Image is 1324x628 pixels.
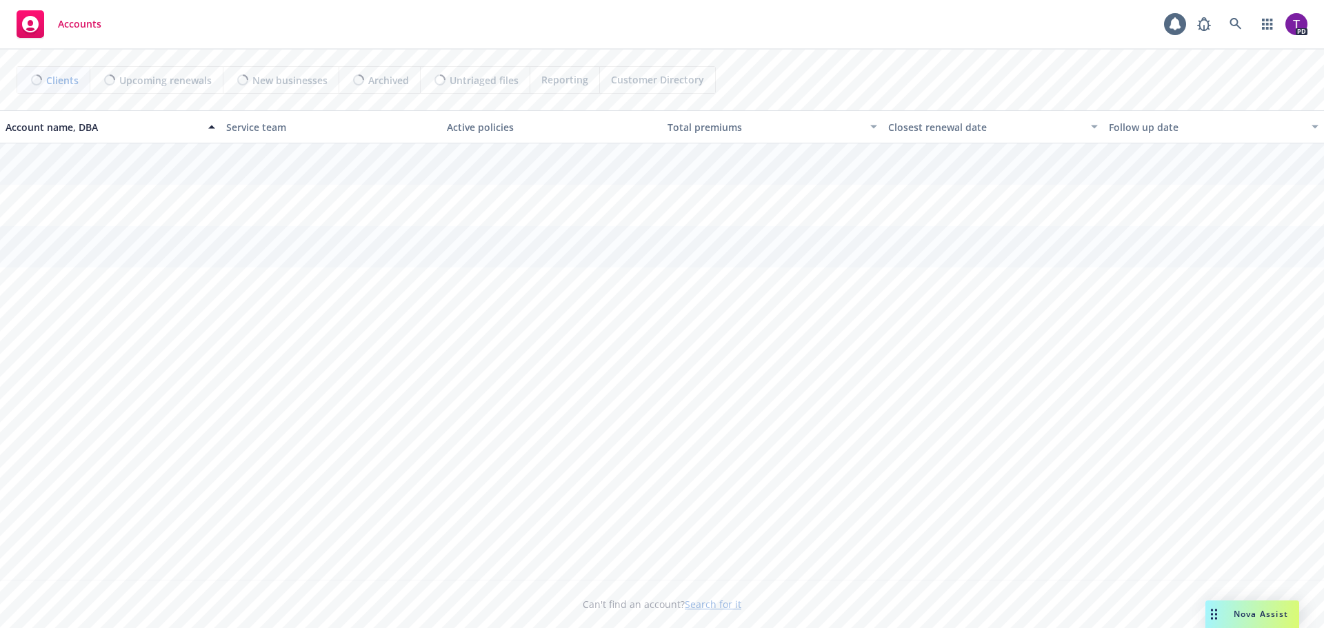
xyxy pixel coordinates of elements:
[611,72,704,87] span: Customer Directory
[221,110,441,143] button: Service team
[662,110,883,143] button: Total premiums
[226,120,436,134] div: Service team
[58,19,101,30] span: Accounts
[11,5,107,43] a: Accounts
[668,120,862,134] div: Total premiums
[1205,600,1299,628] button: Nova Assist
[1103,110,1324,143] button: Follow up date
[46,73,79,88] span: Clients
[583,597,741,611] span: Can't find an account?
[883,110,1103,143] button: Closest renewal date
[450,73,519,88] span: Untriaged files
[447,120,656,134] div: Active policies
[1205,600,1223,628] div: Drag to move
[888,120,1083,134] div: Closest renewal date
[368,73,409,88] span: Archived
[252,73,328,88] span: New businesses
[1190,10,1218,38] a: Report a Bug
[441,110,662,143] button: Active policies
[685,598,741,611] a: Search for it
[1234,608,1288,620] span: Nova Assist
[1285,13,1307,35] img: photo
[6,120,200,134] div: Account name, DBA
[1222,10,1250,38] a: Search
[1109,120,1303,134] div: Follow up date
[1254,10,1281,38] a: Switch app
[541,72,588,87] span: Reporting
[119,73,212,88] span: Upcoming renewals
